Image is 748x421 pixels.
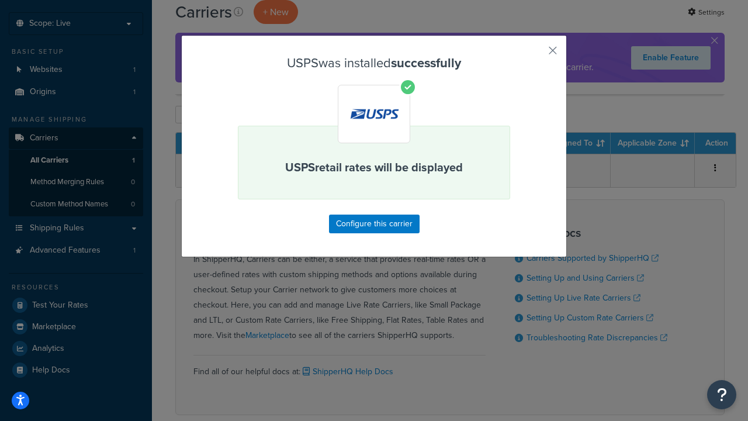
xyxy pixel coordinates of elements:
div: USPS retail rates will be displayed [238,126,510,199]
img: USPS [341,87,408,141]
h3: USPS was installed [238,56,510,70]
button: Open Resource Center [707,380,736,409]
button: Configure this carrier [329,215,420,233]
strong: successfully [391,53,461,73]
